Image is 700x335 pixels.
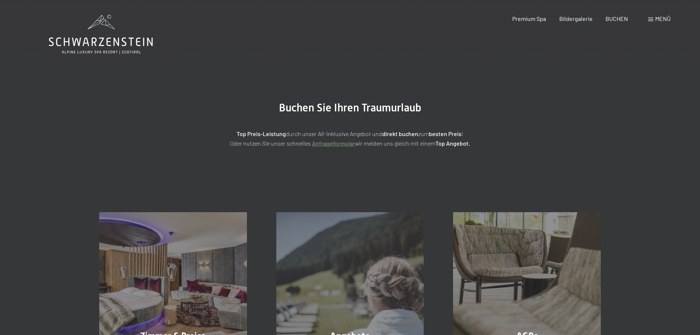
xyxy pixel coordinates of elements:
[237,130,286,137] strong: Top Preis-Leistung
[279,101,421,114] span: Buchen Sie Ihren Traumurlaub
[512,15,546,22] a: Premium Spa
[559,15,593,22] a: Bildergalerie
[435,140,470,147] strong: Top Angebot.
[312,140,355,147] a: Anfrageformular
[429,130,462,137] strong: besten Preis
[382,130,418,137] strong: direkt buchen
[606,15,628,22] a: BUCHEN
[655,15,671,22] span: Menü
[166,129,534,148] p: durch unser All-inklusive Angebot und zum ! Oder nutzen Sie unser schnelles wir melden uns gleich...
